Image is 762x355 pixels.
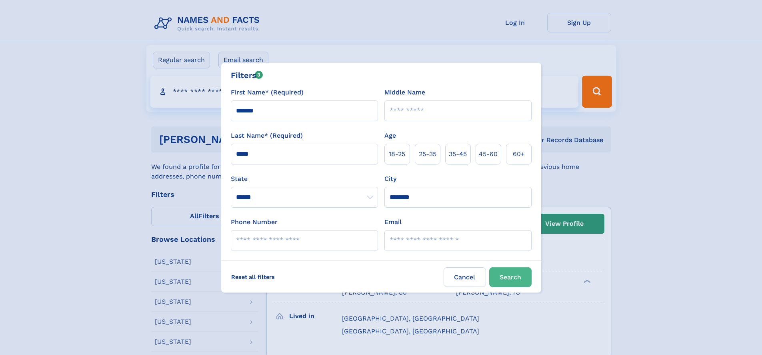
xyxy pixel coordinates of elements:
label: Cancel [444,267,486,287]
label: State [231,174,378,184]
span: 18‑25 [389,149,405,159]
label: Middle Name [384,88,425,97]
label: Age [384,131,396,140]
button: Search [489,267,532,287]
div: Filters [231,69,263,81]
span: 25‑35 [419,149,436,159]
span: 60+ [513,149,525,159]
label: Reset all filters [226,267,280,287]
label: Last Name* (Required) [231,131,303,140]
span: 35‑45 [449,149,467,159]
label: First Name* (Required) [231,88,304,97]
label: City [384,174,396,184]
span: 45‑60 [479,149,498,159]
label: Phone Number [231,217,278,227]
label: Email [384,217,402,227]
